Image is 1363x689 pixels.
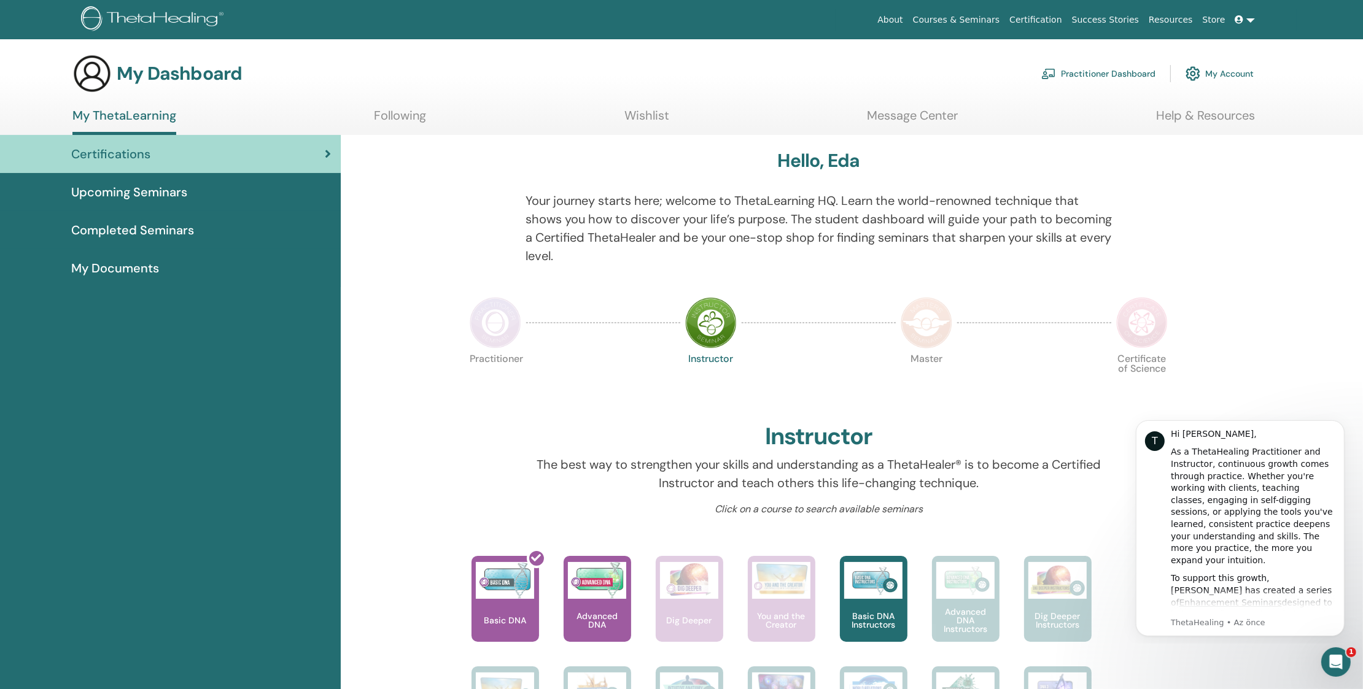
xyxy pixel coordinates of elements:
[526,191,1112,265] p: Your journey starts here; welcome to ThetaLearning HQ. Learn the world-renowned technique that sh...
[936,562,995,599] img: Advanced DNA Instructors
[932,556,1000,666] a: Advanced DNA Instructors Advanced DNA Instructors
[1321,647,1351,677] iframe: Intercom live chat
[1004,9,1066,31] a: Certification
[1186,63,1200,84] img: cog.svg
[72,108,176,135] a: My ThetaLearning
[901,297,952,348] img: Master
[901,354,952,406] p: Master
[71,221,194,239] span: Completed Seminars
[472,556,539,666] a: Basic DNA Basic DNA
[624,108,669,132] a: Wishlist
[1116,354,1168,406] p: Certificate of Science
[1144,9,1198,31] a: Resources
[72,54,112,93] img: generic-user-icon.jpg
[778,150,860,172] h3: Hello, Eda
[685,354,737,406] p: Instructor
[840,556,907,666] a: Basic DNA Instructors Basic DNA Instructors
[81,6,228,34] img: logo.png
[53,163,218,296] div: To support this growth, [PERSON_NAME] has created a series of designed to help you refine your kn...
[1041,60,1155,87] a: Practitioner Dashboard
[564,556,631,666] a: Advanced DNA Advanced DNA
[932,607,1000,633] p: Advanced DNA Instructors
[564,612,631,629] p: Advanced DNA
[662,616,717,625] p: Dig Deeper
[1156,108,1255,132] a: Help & Resources
[470,354,521,406] p: Practitioner
[660,562,718,599] img: Dig Deeper
[1346,647,1356,657] span: 1
[748,556,815,666] a: You and the Creator You and the Creator
[1198,9,1230,31] a: Store
[840,612,907,629] p: Basic DNA Instructors
[1041,68,1056,79] img: chalkboard-teacher.svg
[1116,297,1168,348] img: Certificate of Science
[748,612,815,629] p: You and the Creator
[1024,556,1092,666] a: Dig Deeper Instructors Dig Deeper Instructors
[71,183,187,201] span: Upcoming Seminars
[53,208,218,219] p: Message from ThetaHealing, sent Az önce
[71,145,150,163] span: Certifications
[1028,562,1087,599] img: Dig Deeper Instructors
[526,502,1112,517] p: Click on a course to search available seminars
[844,562,903,599] img: Basic DNA Instructors
[117,63,242,85] h3: My Dashboard
[868,108,958,132] a: Message Center
[872,9,907,31] a: About
[685,297,737,348] img: Instructor
[1186,60,1254,87] a: My Account
[71,259,159,277] span: My Documents
[470,297,521,348] img: Practitioner
[375,108,427,132] a: Following
[1024,612,1092,629] p: Dig Deeper Instructors
[568,562,626,599] img: Advanced DNA
[752,562,810,596] img: You and the Creator
[765,423,872,451] h2: Instructor
[62,188,165,198] a: Enhancement Seminars
[476,562,534,599] img: Basic DNA
[656,556,723,666] a: Dig Deeper Dig Deeper
[1117,409,1363,644] iframe: Intercom notifications mesaj
[908,9,1005,31] a: Courses & Seminars
[526,455,1112,492] p: The best way to strengthen your skills and understanding as a ThetaHealer® is to become a Certifi...
[1067,9,1144,31] a: Success Stories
